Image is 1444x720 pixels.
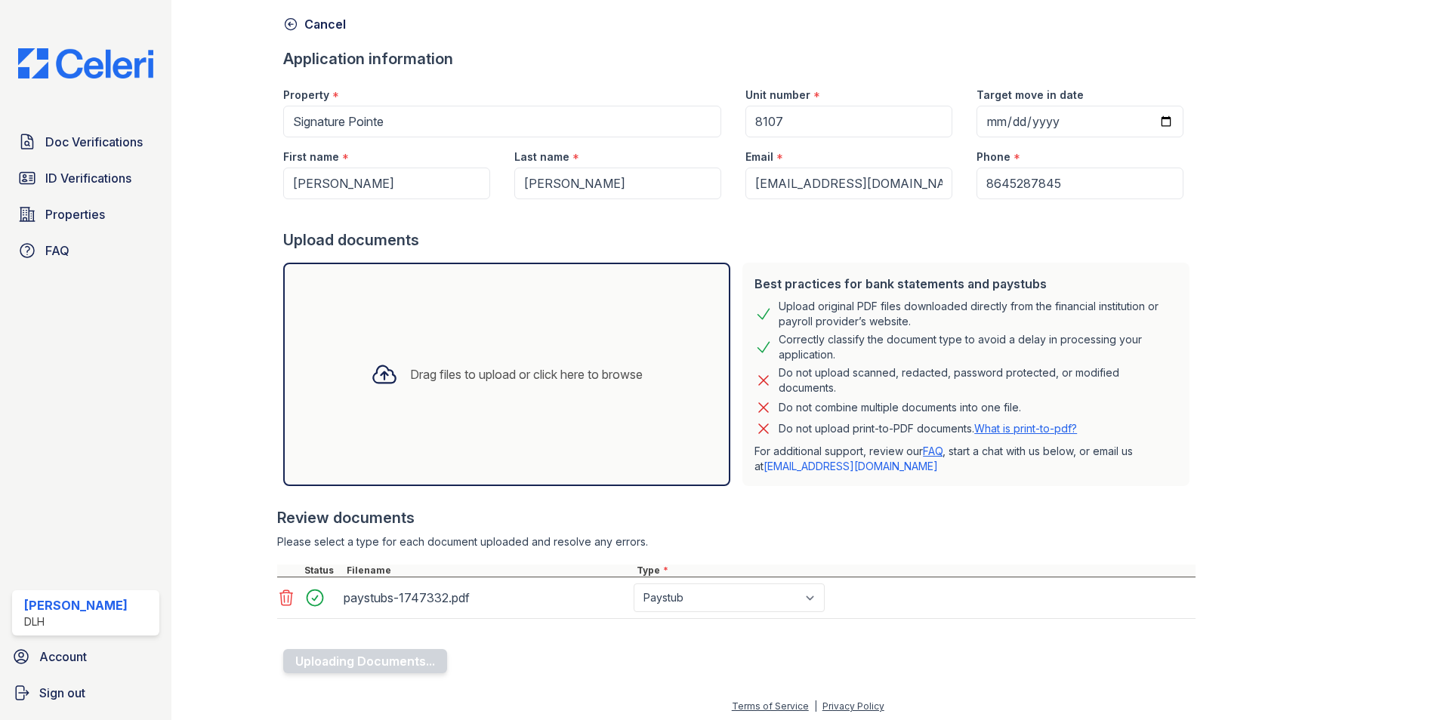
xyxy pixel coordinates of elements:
[514,149,569,165] label: Last name
[39,684,85,702] span: Sign out
[6,642,165,672] a: Account
[977,149,1010,165] label: Phone
[923,445,943,457] a: FAQ
[745,149,773,165] label: Email
[12,127,159,157] a: Doc Verifications
[779,365,1177,395] div: Do not upload scanned, redacted, password protected, or modified documents.
[24,614,128,629] div: DLH
[39,648,87,666] span: Account
[6,48,165,78] img: CE_Logo_Blue-a8612792a0a2168367f1c8372b55b34899dd931a85d93a1a3d3e32e68fde9ad4.png
[301,565,344,577] div: Status
[779,398,1021,417] div: Do not combine multiple documents into one file.
[754,275,1177,293] div: Best practices for bank statements and paystubs
[779,299,1177,329] div: Upload original PDF files downloaded directly from the financial institution or payroll provider’...
[754,444,1177,474] p: For additional support, review our , start a chat with us below, or email us at
[45,169,131,187] span: ID Verifications
[764,460,938,472] a: [EMAIL_ADDRESS][DOMAIN_NAME]
[974,422,1077,435] a: What is print-to-pdf?
[634,565,1196,577] div: Type
[822,700,884,712] a: Privacy Policy
[283,649,447,673] button: Uploading Documents...
[12,163,159,193] a: ID Verifications
[779,421,1077,436] p: Do not upload print-to-PDF documents.
[745,88,810,103] label: Unit number
[344,565,634,577] div: Filename
[814,700,817,712] div: |
[779,332,1177,362] div: Correctly classify the document type to avoid a delay in processing your application.
[45,205,105,223] span: Properties
[6,678,165,708] a: Sign out
[283,229,1196,251] div: Upload documents
[732,700,809,712] a: Terms of Service
[283,149,339,165] label: First name
[283,48,1196,69] div: Application information
[283,15,346,33] a: Cancel
[45,133,143,151] span: Doc Verifications
[12,235,159,266] a: FAQ
[277,507,1196,528] div: Review documents
[277,534,1196,549] div: Please select a type for each document uploaded and resolve any errors.
[12,199,159,229] a: Properties
[977,88,1084,103] label: Target move in date
[410,365,643,383] div: Drag files to upload or click here to browse
[283,88,329,103] label: Property
[24,596,128,614] div: [PERSON_NAME]
[45,242,69,260] span: FAQ
[344,586,628,610] div: paystubs-1747332.pdf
